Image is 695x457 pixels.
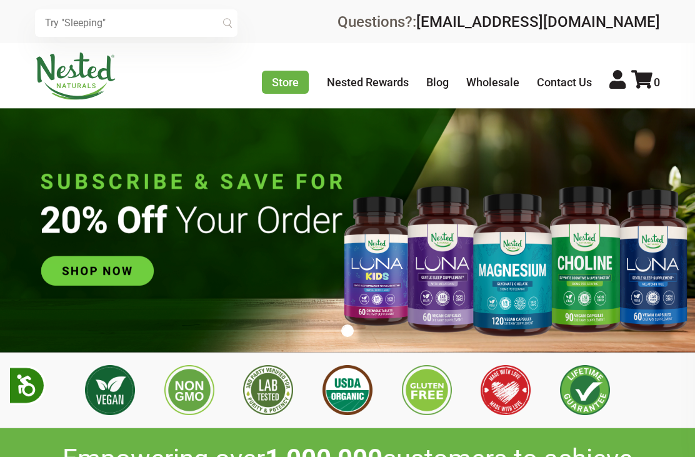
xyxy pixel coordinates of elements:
img: Nested Naturals [35,53,116,100]
img: Gluten Free [402,365,452,415]
input: Try "Sleeping" [35,9,237,37]
img: Lifetime Guarantee [560,365,610,415]
a: Store [262,71,309,94]
img: 3rd Party Lab Tested [243,365,293,415]
span: 0 [654,76,660,89]
a: [EMAIL_ADDRESS][DOMAIN_NAME] [416,13,660,31]
a: Blog [426,76,449,89]
a: Wholesale [466,76,519,89]
img: Non GMO [164,365,214,415]
a: Contact Us [537,76,592,89]
a: Nested Rewards [327,76,409,89]
a: 0 [631,76,660,89]
button: 1 of 1 [341,324,354,337]
img: Vegan [85,365,135,415]
img: USDA Organic [322,365,372,415]
div: Questions?: [337,14,660,29]
img: Made with Love [481,365,531,415]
